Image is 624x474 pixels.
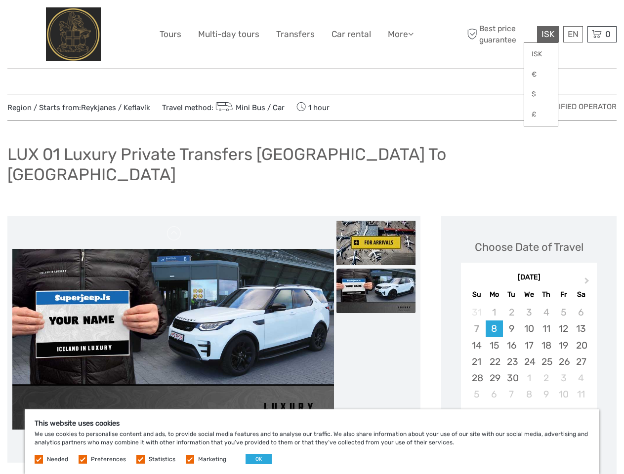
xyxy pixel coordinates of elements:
[198,455,226,464] label: Marketing
[464,23,535,45] span: Best price guarantee
[486,354,503,370] div: Choose Monday, September 22nd, 2025
[91,455,126,464] label: Preferences
[538,288,555,301] div: Th
[468,304,485,320] div: Not available Sunday, August 31st, 2025
[7,144,617,184] h1: LUX 01 Luxury Private Transfers [GEOGRAPHIC_DATA] To [GEOGRAPHIC_DATA]
[160,27,181,41] a: Tours
[475,239,583,255] div: Choose Date of Travel
[35,419,589,428] h5: This website uses cookies
[25,409,599,474] div: We use cookies to personalise content and ads, to provide social media features and to analyse ou...
[213,103,285,112] a: Mini Bus / Car
[162,100,285,114] span: Travel method:
[520,354,538,370] div: Choose Wednesday, September 24th, 2025
[520,337,538,354] div: Choose Wednesday, September 17th, 2025
[46,7,101,61] img: City Center Hotel
[503,320,520,337] div: Choose Tuesday, September 9th, 2025
[524,66,558,83] a: €
[555,370,572,386] div: Choose Friday, October 3rd, 2025
[7,103,150,113] span: Region / Starts from:
[149,455,175,464] label: Statistics
[538,386,555,402] div: Choose Thursday, October 9th, 2025
[520,288,538,301] div: We
[464,304,593,402] div: month 2025-09
[541,29,554,39] span: ISK
[524,85,558,103] a: $
[503,337,520,354] div: Choose Tuesday, September 16th, 2025
[486,304,503,320] div: Not available Monday, September 1st, 2025
[572,370,589,386] div: Choose Saturday, October 4th, 2025
[468,337,485,354] div: Choose Sunday, September 14th, 2025
[12,249,334,430] img: 16fb447c7d50440eaa484c9a0dbf045b_main_slider.jpeg
[486,288,503,301] div: Mo
[520,320,538,337] div: Choose Wednesday, September 10th, 2025
[538,320,555,337] div: Choose Thursday, September 11th, 2025
[468,288,485,301] div: Su
[572,386,589,402] div: Choose Saturday, October 11th, 2025
[114,15,125,27] button: Open LiveChat chat widget
[503,386,520,402] div: Choose Tuesday, October 7th, 2025
[555,304,572,320] div: Not available Friday, September 5th, 2025
[468,386,485,402] div: Choose Sunday, October 5th, 2025
[296,100,330,114] span: 1 hour
[14,17,112,25] p: We're away right now. Please check back later!
[503,370,520,386] div: Choose Tuesday, September 30th, 2025
[555,354,572,370] div: Choose Friday, September 26th, 2025
[524,45,558,63] a: ISK
[520,370,538,386] div: Choose Wednesday, October 1st, 2025
[246,454,272,464] button: OK
[538,304,555,320] div: Not available Thursday, September 4th, 2025
[520,304,538,320] div: Not available Wednesday, September 3rd, 2025
[486,386,503,402] div: Choose Monday, October 6th, 2025
[563,26,583,42] div: EN
[520,386,538,402] div: Choose Wednesday, October 8th, 2025
[468,370,485,386] div: Choose Sunday, September 28th, 2025
[336,221,416,265] img: d17cabca94be4cdf9a944f0c6cf5d444_slider_thumbnail.jpg
[604,29,612,39] span: 0
[524,106,558,123] a: £
[572,354,589,370] div: Choose Saturday, September 27th, 2025
[572,304,589,320] div: Not available Saturday, September 6th, 2025
[47,455,68,464] label: Needed
[276,27,315,41] a: Transfers
[503,288,520,301] div: Tu
[332,27,371,41] a: Car rental
[580,275,596,291] button: Next Month
[538,337,555,354] div: Choose Thursday, September 18th, 2025
[388,27,414,41] a: More
[461,273,597,283] div: [DATE]
[538,354,555,370] div: Choose Thursday, September 25th, 2025
[81,103,150,112] a: Reykjanes / Keflavík
[468,320,485,337] div: Not available Sunday, September 7th, 2025
[555,337,572,354] div: Choose Friday, September 19th, 2025
[486,320,503,337] div: Choose Monday, September 8th, 2025
[538,370,555,386] div: Choose Thursday, October 2nd, 2025
[572,337,589,354] div: Choose Saturday, September 20th, 2025
[336,269,416,313] img: 16fb447c7d50440eaa484c9a0dbf045b_slider_thumbnail.jpeg
[555,288,572,301] div: Fr
[503,304,520,320] div: Not available Tuesday, September 2nd, 2025
[572,288,589,301] div: Sa
[572,320,589,337] div: Choose Saturday, September 13th, 2025
[468,354,485,370] div: Choose Sunday, September 21st, 2025
[503,354,520,370] div: Choose Tuesday, September 23rd, 2025
[486,337,503,354] div: Choose Monday, September 15th, 2025
[555,386,572,402] div: Choose Friday, October 10th, 2025
[486,370,503,386] div: Choose Monday, September 29th, 2025
[198,27,259,41] a: Multi-day tours
[555,320,572,337] div: Choose Friday, September 12th, 2025
[544,102,617,112] span: Verified Operator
